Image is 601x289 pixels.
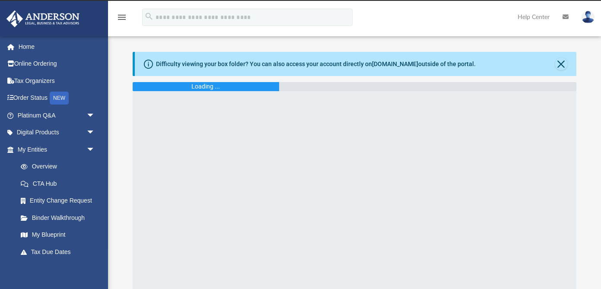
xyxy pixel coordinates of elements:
[117,16,127,22] a: menu
[555,58,567,70] button: Close
[582,11,595,23] img: User Pic
[6,72,108,89] a: Tax Organizers
[6,89,108,107] a: Order StatusNEW
[12,158,108,175] a: Overview
[12,226,104,244] a: My Blueprint
[86,141,104,159] span: arrow_drop_down
[117,12,127,22] i: menu
[50,92,69,105] div: NEW
[6,38,108,55] a: Home
[12,209,108,226] a: Binder Walkthrough
[144,12,154,21] i: search
[6,107,108,124] a: Platinum Q&Aarrow_drop_down
[372,60,418,67] a: [DOMAIN_NAME]
[86,107,104,124] span: arrow_drop_down
[12,175,108,192] a: CTA Hub
[156,60,476,69] div: Difficulty viewing your box folder? You can also access your account directly on outside of the p...
[12,243,108,260] a: Tax Due Dates
[86,124,104,142] span: arrow_drop_down
[6,124,108,141] a: Digital Productsarrow_drop_down
[6,141,108,158] a: My Entitiesarrow_drop_down
[12,192,108,210] a: Entity Change Request
[6,55,108,73] a: Online Ordering
[191,82,220,91] div: Loading ...
[4,10,82,27] img: Anderson Advisors Platinum Portal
